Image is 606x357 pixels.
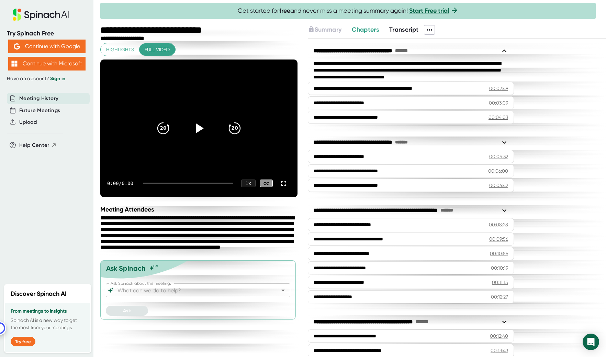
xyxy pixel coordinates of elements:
div: 00:02:49 [489,85,508,92]
a: Start Free trial [409,7,449,14]
h3: From meetings to insights [11,309,85,314]
div: 00:09:56 [489,236,508,242]
button: Meeting History [19,95,58,102]
div: Open Intercom Messenger [583,334,599,350]
button: Open [278,285,288,295]
span: Full video [145,45,170,54]
div: 00:13:43 [491,347,508,354]
div: 00:06:42 [489,182,508,189]
button: Chapters [352,25,379,34]
div: 00:12:40 [490,333,508,339]
div: 00:12:27 [491,293,508,300]
div: Upgrade to access [308,25,352,35]
span: Highlights [106,45,134,54]
h2: Discover Spinach AI [11,289,67,299]
button: Upload [19,118,37,126]
div: Ask Spinach [106,264,146,272]
span: Help Center [19,141,49,149]
div: 00:10:56 [490,250,508,257]
div: 00:04:03 [489,114,508,121]
div: 00:03:09 [489,99,508,106]
div: CC [260,180,273,187]
span: Chapters [352,26,379,33]
button: Try free [11,337,35,346]
a: Sign in [50,76,65,82]
button: Highlights [101,43,139,56]
button: Transcript [389,25,419,34]
span: Get started for and never miss a meeting summary again! [238,7,459,15]
div: 00:05:32 [489,153,508,160]
button: Full video [139,43,175,56]
span: Transcript [389,26,419,33]
b: free [279,7,290,14]
div: 1 x [241,180,256,187]
div: 00:08:28 [489,221,508,228]
div: 00:06:00 [488,167,508,174]
div: Try Spinach Free [7,30,87,37]
div: 00:11:15 [492,279,508,286]
span: Ask [123,308,131,314]
span: Summary [315,26,341,33]
div: 00:10:19 [491,264,508,271]
div: 0:00 / 0:00 [107,181,135,186]
div: Meeting Attendees [100,206,299,213]
button: Summary [308,25,341,34]
p: Spinach AI is a new way to get the most from your meetings [11,317,85,331]
button: Future Meetings [19,107,60,115]
div: Have an account? [7,76,87,82]
button: Ask [106,306,148,316]
button: Continue with Microsoft [8,57,86,71]
button: Continue with Google [8,40,86,53]
button: Help Center [19,141,57,149]
input: What can we do to help? [116,285,268,295]
img: Aehbyd4JwY73AAAAAElFTkSuQmCC [14,43,20,50]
